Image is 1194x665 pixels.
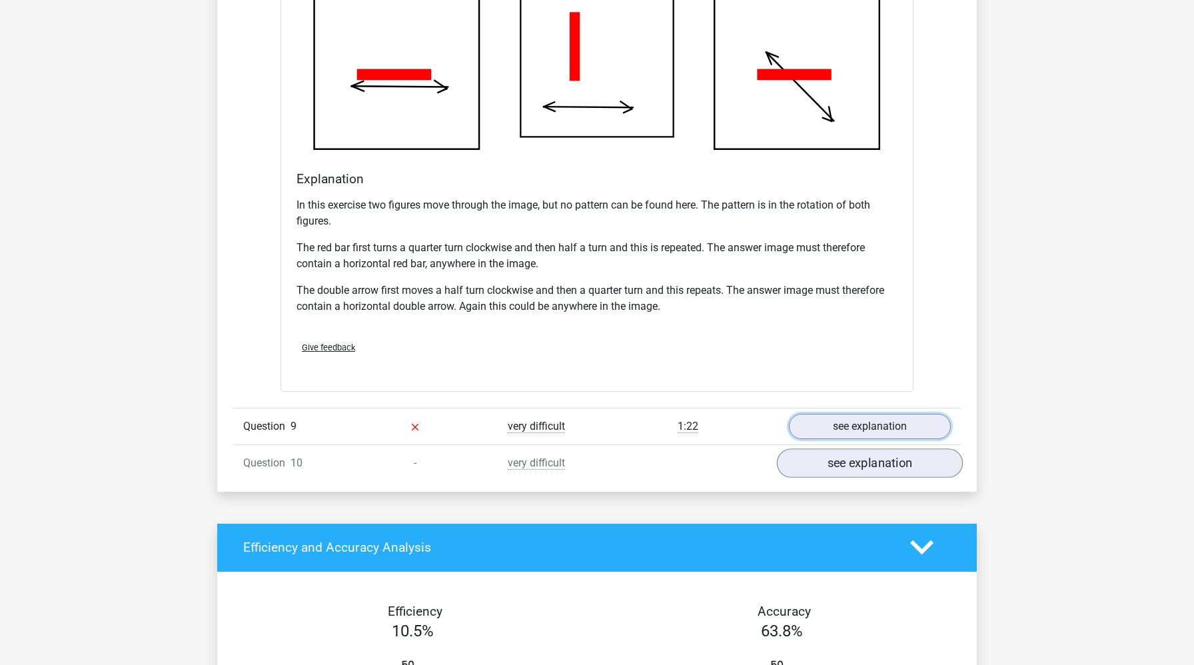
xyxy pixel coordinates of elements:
span: Question [243,455,291,471]
span: Give feedback [302,342,355,352]
span: very difficult [508,420,565,433]
h4: Explanation [297,171,897,187]
p: In this exercise two figures move through the image, but no pattern can be found here. The patter... [297,197,897,229]
span: very difficult [508,456,565,470]
div: - [354,455,476,471]
span: 63.8% [761,622,803,640]
span: 10 [291,456,302,469]
p: The double arrow first moves a half turn clockwise and then a quarter turn and this repeats. The ... [297,283,897,315]
span: 9 [291,420,297,432]
span: 1:22 [678,420,698,433]
h4: Efficiency [243,604,587,619]
h4: Accuracy [612,604,956,619]
span: Question [243,418,291,434]
p: The red bar first turns a quarter turn clockwise and then half a turn and this is repeated. The a... [297,240,897,272]
h4: Efficiency and Accuracy Analysis [243,540,890,555]
a: see explanation [789,414,951,439]
span: 10.5% [392,622,434,640]
a: see explanation [777,448,963,478]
